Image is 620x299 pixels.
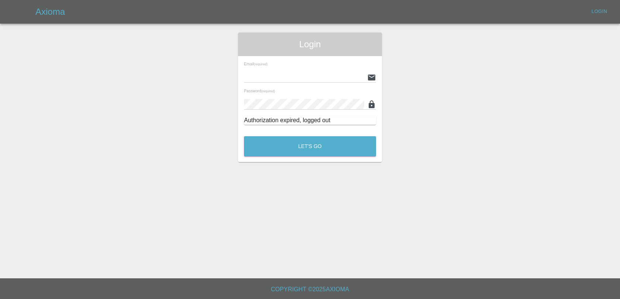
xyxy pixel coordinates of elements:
[261,90,275,93] small: (required)
[6,284,614,295] h6: Copyright © 2025 Axioma
[244,136,376,157] button: Let's Go
[244,89,275,93] span: Password
[254,63,268,66] small: (required)
[588,6,611,17] a: Login
[35,6,65,18] h5: Axioma
[244,116,376,125] div: Authorization expired, logged out
[244,62,268,66] span: Email
[244,38,376,50] span: Login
